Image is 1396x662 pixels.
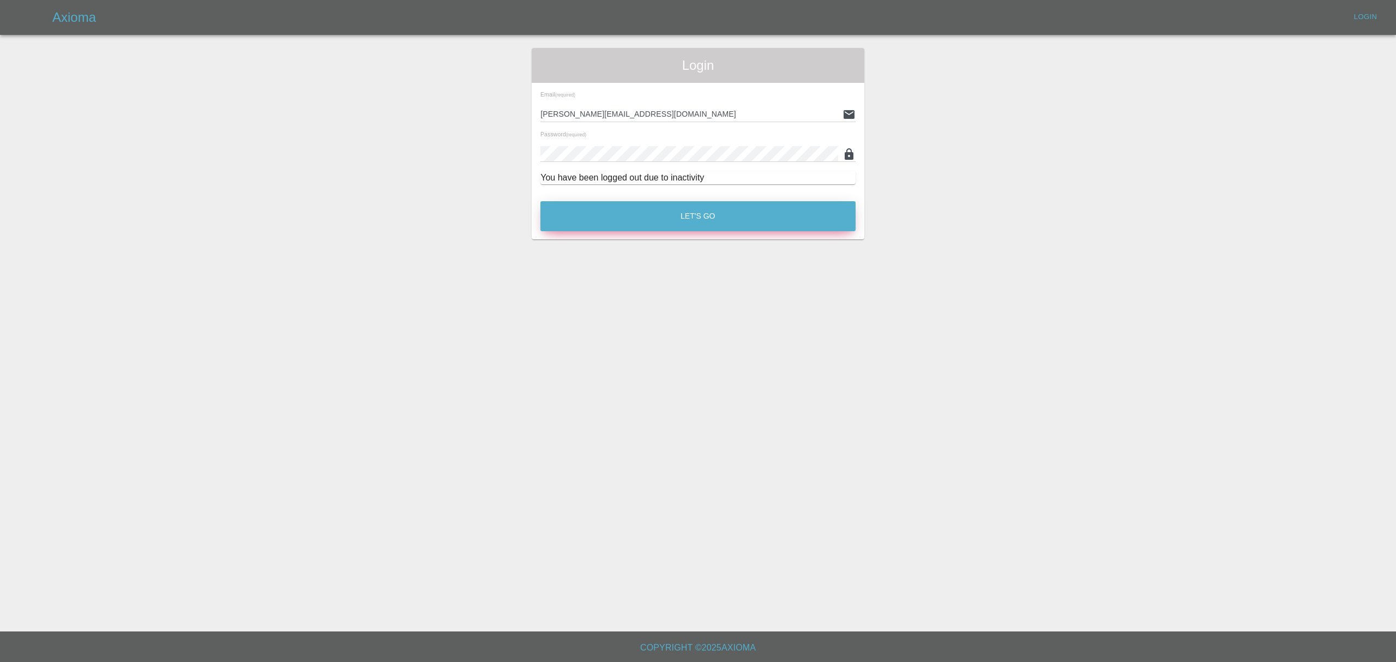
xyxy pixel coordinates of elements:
[52,9,96,26] h5: Axioma
[9,640,1387,655] h6: Copyright © 2025 Axioma
[540,57,856,74] span: Login
[555,93,575,98] small: (required)
[540,201,856,231] button: Let's Go
[540,131,586,137] span: Password
[540,91,575,98] span: Email
[540,171,856,184] div: You have been logged out due to inactivity
[1348,9,1383,26] a: Login
[566,133,586,137] small: (required)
